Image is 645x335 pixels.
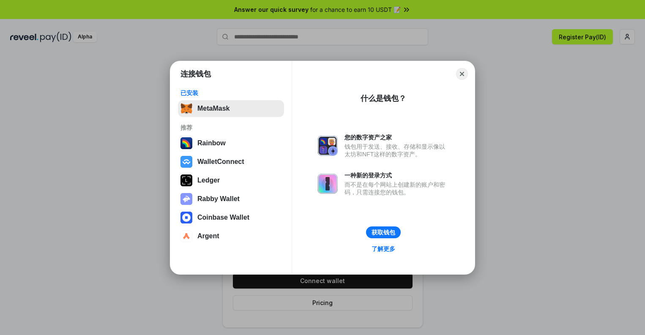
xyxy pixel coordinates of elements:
img: svg+xml,%3Csvg%20fill%3D%22none%22%20height%3D%2233%22%20viewBox%3D%220%200%2035%2033%22%20width%... [180,103,192,114]
div: 了解更多 [372,245,395,253]
h1: 连接钱包 [180,69,211,79]
div: 获取钱包 [372,229,395,236]
button: Coinbase Wallet [178,209,284,226]
a: 了解更多 [366,243,400,254]
div: 已安装 [180,89,282,97]
div: 钱包用于发送、接收、存储和显示像以太坊和NFT这样的数字资产。 [344,143,449,158]
img: svg+xml,%3Csvg%20xmlns%3D%22http%3A%2F%2Fwww.w3.org%2F2000%2Fsvg%22%20fill%3D%22none%22%20viewBox... [317,174,338,194]
button: Close [456,68,468,80]
button: Argent [178,228,284,245]
div: MetaMask [197,105,230,112]
div: Ledger [197,177,220,184]
button: Rainbow [178,135,284,152]
div: Argent [197,232,219,240]
img: svg+xml,%3Csvg%20xmlns%3D%22http%3A%2F%2Fwww.w3.org%2F2000%2Fsvg%22%20fill%3D%22none%22%20viewBox... [180,193,192,205]
div: Coinbase Wallet [197,214,249,221]
div: Rabby Wallet [197,195,240,203]
button: MetaMask [178,100,284,117]
img: svg+xml,%3Csvg%20width%3D%2228%22%20height%3D%2228%22%20viewBox%3D%220%200%2028%2028%22%20fill%3D... [180,156,192,168]
div: 什么是钱包？ [361,93,406,103]
div: 一种新的登录方式 [344,172,449,179]
img: svg+xml,%3Csvg%20width%3D%2228%22%20height%3D%2228%22%20viewBox%3D%220%200%2028%2028%22%20fill%3D... [180,230,192,242]
button: Ledger [178,172,284,189]
div: WalletConnect [197,158,244,166]
button: WalletConnect [178,153,284,170]
div: 推荐 [180,124,282,131]
button: Rabby Wallet [178,191,284,207]
img: svg+xml,%3Csvg%20xmlns%3D%22http%3A%2F%2Fwww.w3.org%2F2000%2Fsvg%22%20fill%3D%22none%22%20viewBox... [317,136,338,156]
button: 获取钱包 [366,226,401,238]
div: 而不是在每个网站上创建新的账户和密码，只需连接您的钱包。 [344,181,449,196]
div: 您的数字资产之家 [344,133,449,141]
img: svg+xml,%3Csvg%20width%3D%2228%22%20height%3D%2228%22%20viewBox%3D%220%200%2028%2028%22%20fill%3D... [180,212,192,223]
img: svg+xml,%3Csvg%20width%3D%22120%22%20height%3D%22120%22%20viewBox%3D%220%200%20120%20120%22%20fil... [180,137,192,149]
img: svg+xml,%3Csvg%20xmlns%3D%22http%3A%2F%2Fwww.w3.org%2F2000%2Fsvg%22%20width%3D%2228%22%20height%3... [180,174,192,186]
div: Rainbow [197,139,226,147]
